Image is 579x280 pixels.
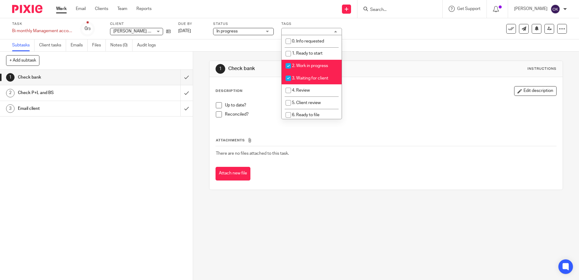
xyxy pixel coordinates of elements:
[216,29,238,33] span: In progress
[18,104,122,113] h1: Email client
[216,167,250,180] button: Attach new file
[6,55,39,66] button: + Add subtask
[18,88,122,97] h1: Check P+L and BS
[6,104,15,113] div: 3
[213,22,274,26] label: Status
[76,6,86,12] a: Email
[514,86,557,96] button: Edit description
[6,89,15,97] div: 2
[92,39,106,51] a: Files
[292,64,328,68] span: 2. Work in progress
[292,76,328,80] span: 3. Waiting for client
[178,22,206,26] label: Due by
[71,39,88,51] a: Emails
[551,4,560,14] img: svg%3E
[292,39,324,43] span: 0. Info requested
[56,6,67,12] a: Work
[225,102,556,108] p: Up to date?
[292,51,323,56] span: 1. Ready to start
[137,39,160,51] a: Audit logs
[95,6,108,12] a: Clients
[178,29,191,33] span: [DATE]
[39,39,66,51] a: Client tasks
[281,22,342,26] label: Tags
[216,139,245,142] span: Attachments
[216,151,289,156] span: There are no files attached to this task.
[136,6,152,12] a: Reports
[18,73,122,82] h1: Check bank
[457,7,480,11] span: Get Support
[113,29,176,33] span: [PERSON_NAME] Homes Limited
[527,66,557,71] div: Instructions
[225,111,556,117] p: Reconciled?
[370,7,424,13] input: Search
[292,88,310,93] span: 4. Review
[87,27,91,31] small: /3
[110,39,132,51] a: Notes (0)
[6,73,15,82] div: 1
[292,113,320,117] span: 6. Ready to file
[228,66,399,72] h1: Check bank
[85,25,91,32] div: 0
[216,89,243,93] p: Description
[110,22,171,26] label: Client
[514,6,547,12] p: [PERSON_NAME]
[12,5,42,13] img: Pixie
[12,28,73,34] div: Bi monthly Management accounts
[12,22,73,26] label: Task
[12,39,35,51] a: Subtasks
[216,64,225,74] div: 1
[117,6,127,12] a: Team
[292,101,321,105] span: 5. Client review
